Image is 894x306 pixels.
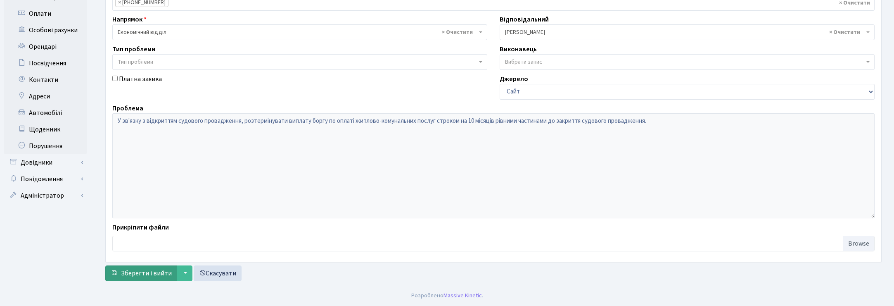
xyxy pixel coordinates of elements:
[500,14,549,24] label: Відповідальний
[118,28,477,36] span: Економічний відділ
[829,28,860,36] span: Видалити всі елементи
[4,5,87,22] a: Оплати
[4,154,87,171] a: Довідники
[4,187,87,204] a: Адміністратор
[112,14,147,24] label: Напрямок
[4,22,87,38] a: Особові рахунки
[112,103,143,113] label: Проблема
[112,24,487,40] span: Економічний відділ
[500,24,875,40] span: Корчун І.С.
[411,291,483,300] div: Розроблено .
[112,44,155,54] label: Тип проблеми
[112,222,169,232] label: Прикріпити файли
[443,291,482,300] a: Massive Kinetic
[4,171,87,187] a: Повідомлення
[4,138,87,154] a: Порушення
[112,113,875,218] textarea: У зв'язку з відкриттям судового провадження, розтермінувати виплату боргу по оплаті житлово-комун...
[4,88,87,105] a: Адреси
[105,265,177,281] button: Зберегти і вийти
[505,58,542,66] span: Вибрати запис
[442,28,473,36] span: Видалити всі елементи
[505,28,864,36] span: Корчун І.С.
[119,74,162,84] label: Платна заявка
[4,72,87,88] a: Контакти
[500,74,528,84] label: Джерело
[500,44,537,54] label: Виконавець
[194,265,242,281] a: Скасувати
[121,269,172,278] span: Зберегти і вийти
[118,58,153,66] span: Тип проблеми
[4,55,87,72] a: Посвідчення
[4,38,87,55] a: Орендарі
[4,121,87,138] a: Щоденник
[4,105,87,121] a: Автомобілі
